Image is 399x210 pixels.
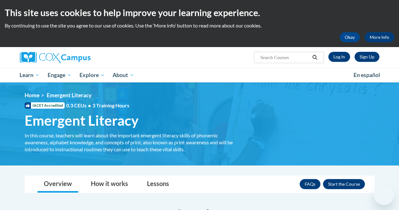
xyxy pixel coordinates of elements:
[85,176,134,193] a: How it works
[354,72,380,78] span: En español
[310,54,320,61] button: Search
[340,32,360,42] button: Okay
[48,71,71,79] span: Engage
[16,68,44,82] a: Learn
[75,68,109,82] a: Explore
[328,52,350,62] a: Log In
[20,52,133,63] a: Cox Campus
[20,71,39,79] span: Learn
[44,68,75,82] a: Engage
[92,102,129,108] span: 3 Training Hours
[349,69,384,82] a: En español
[25,132,242,153] div: In this course, teachers will learn about the important emergent literacy skills of phonemic awar...
[25,112,138,129] span: Emergent Literacy
[365,32,394,42] a: More Info
[260,54,310,61] input: Search Courses
[5,22,394,29] p: By continuing to use the site you agree to our use of cookies. Use the ‘More info’ button to read...
[66,102,129,109] span: 0.3 CEUs
[5,6,394,19] h2: This site uses cookies to help improve your learning experience.
[323,179,365,189] button: Enroll
[374,185,394,205] iframe: Button to launch messaging window
[355,52,379,62] a: Register
[113,71,134,79] span: About
[300,179,320,189] a: FAQs
[109,68,138,82] a: About
[141,176,175,193] a: Lessons
[25,92,39,99] a: Home
[38,176,78,193] a: Overview
[15,68,384,82] div: Main menu
[20,52,91,63] img: Cox Campus
[47,92,91,99] span: Emergent Literacy
[25,102,65,109] span: IACET Accredited
[88,102,91,108] span: •
[79,71,105,79] span: Explore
